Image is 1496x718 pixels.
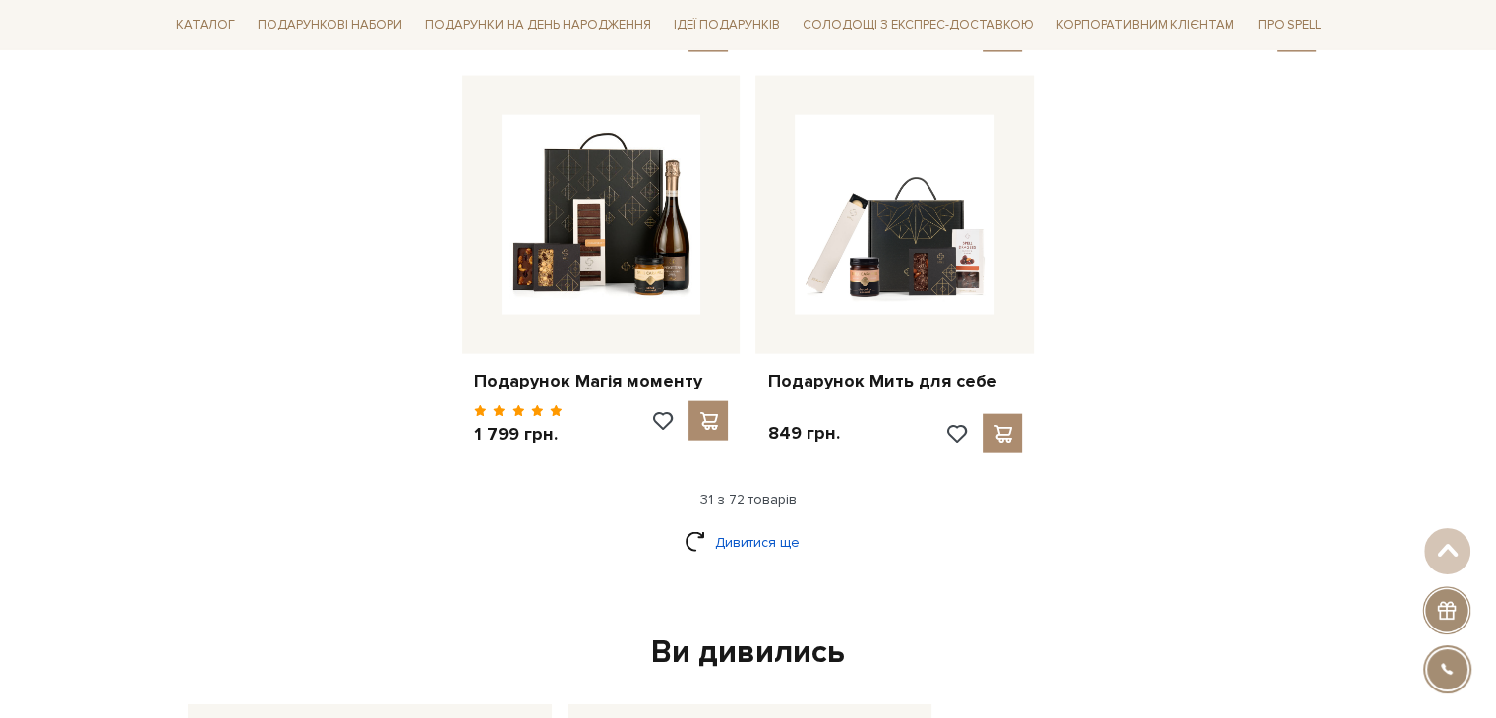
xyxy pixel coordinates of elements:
p: 1 799 грн. [474,423,564,446]
a: Корпоративним клієнтам [1048,10,1242,40]
a: Каталог [168,10,243,40]
a: Ідеї подарунків [666,10,788,40]
p: 849 грн. [767,422,839,445]
div: 31 з 72 товарів [160,491,1337,509]
a: Подарункові набори [250,10,410,40]
a: Солодощі з експрес-доставкою [795,8,1042,41]
div: Ви дивились [180,632,1317,674]
a: Про Spell [1249,10,1328,40]
a: Дивитися ще [685,525,812,560]
a: Подарунок Магія моменту [474,370,729,392]
a: Подарунок Мить для себе [767,370,1022,392]
a: Подарунки на День народження [417,10,659,40]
